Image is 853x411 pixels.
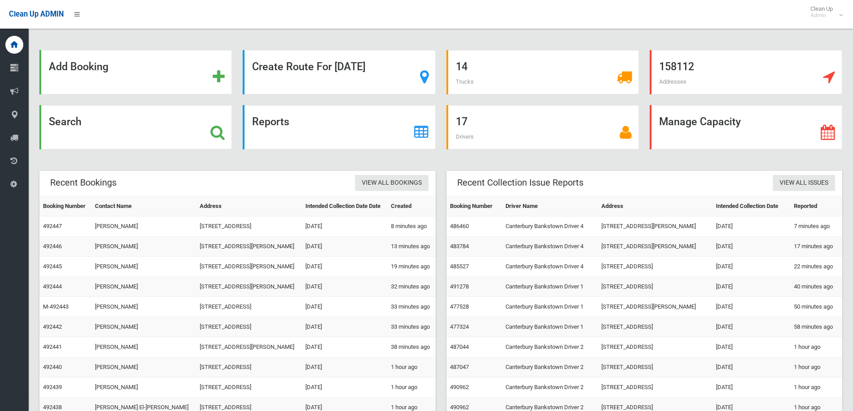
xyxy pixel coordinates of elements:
[502,196,598,216] th: Driver Name
[91,377,196,398] td: [PERSON_NAME]
[712,317,790,337] td: [DATE]
[39,196,91,216] th: Booking Number
[91,297,196,317] td: [PERSON_NAME]
[502,377,598,398] td: Canterbury Bankstown Driver 2
[790,377,842,398] td: 1 hour ago
[712,216,790,237] td: [DATE]
[450,263,469,270] a: 485527
[302,237,387,257] td: [DATE]
[712,337,790,357] td: [DATE]
[712,357,790,377] td: [DATE]
[598,237,712,257] td: [STREET_ADDRESS][PERSON_NAME]
[243,105,435,149] a: Reports
[302,337,387,357] td: [DATE]
[196,317,302,337] td: [STREET_ADDRESS]
[790,297,842,317] td: 50 minutes ago
[49,115,81,128] strong: Search
[790,277,842,297] td: 40 minutes ago
[502,257,598,277] td: Canterbury Bankstown Driver 4
[712,196,790,216] th: Intended Collection Date
[712,377,790,398] td: [DATE]
[450,364,469,370] a: 487047
[91,277,196,297] td: [PERSON_NAME]
[91,216,196,237] td: [PERSON_NAME]
[659,115,741,128] strong: Manage Capacity
[790,216,842,237] td: 7 minutes ago
[387,216,435,237] td: 8 minutes ago
[43,283,62,290] a: 492444
[387,337,435,357] td: 38 minutes ago
[659,78,686,85] span: Addresses
[712,277,790,297] td: [DATE]
[39,50,232,94] a: Add Booking
[790,196,842,216] th: Reported
[598,196,712,216] th: Address
[659,60,694,73] strong: 158112
[252,115,289,128] strong: Reports
[302,257,387,277] td: [DATE]
[446,105,639,149] a: 17 Drivers
[502,277,598,297] td: Canterbury Bankstown Driver 1
[302,277,387,297] td: [DATE]
[43,323,62,330] a: 492442
[456,133,474,140] span: Drivers
[196,357,302,377] td: [STREET_ADDRESS]
[302,317,387,337] td: [DATE]
[502,297,598,317] td: Canterbury Bankstown Driver 1
[456,115,467,128] strong: 17
[598,377,712,398] td: [STREET_ADDRESS]
[790,317,842,337] td: 58 minutes ago
[91,357,196,377] td: [PERSON_NAME]
[456,78,474,85] span: Trucks
[810,12,833,19] small: Admin
[450,343,469,350] a: 487044
[91,337,196,357] td: [PERSON_NAME]
[387,237,435,257] td: 13 minutes ago
[712,257,790,277] td: [DATE]
[39,105,232,149] a: Search
[387,377,435,398] td: 1 hour ago
[43,384,62,390] a: 492439
[446,50,639,94] a: 14 Trucks
[450,303,469,310] a: 477528
[598,337,712,357] td: [STREET_ADDRESS]
[598,357,712,377] td: [STREET_ADDRESS]
[387,317,435,337] td: 33 minutes ago
[598,317,712,337] td: [STREET_ADDRESS]
[387,277,435,297] td: 32 minutes ago
[650,105,842,149] a: Manage Capacity
[43,243,62,250] a: 492446
[502,216,598,237] td: Canterbury Bankstown Driver 4
[43,343,62,350] a: 492441
[712,237,790,257] td: [DATE]
[790,237,842,257] td: 17 minutes ago
[196,237,302,257] td: [STREET_ADDRESS][PERSON_NAME]
[598,297,712,317] td: [STREET_ADDRESS][PERSON_NAME]
[387,357,435,377] td: 1 hour ago
[43,263,62,270] a: 492445
[387,196,435,216] th: Created
[502,337,598,357] td: Canterbury Bankstown Driver 2
[91,196,196,216] th: Contact Name
[790,357,842,377] td: 1 hour ago
[196,257,302,277] td: [STREET_ADDRESS][PERSON_NAME]
[456,60,467,73] strong: 14
[252,60,365,73] strong: Create Route For [DATE]
[302,377,387,398] td: [DATE]
[196,216,302,237] td: [STREET_ADDRESS]
[387,297,435,317] td: 33 minutes ago
[450,283,469,290] a: 491278
[450,243,469,250] a: 483784
[598,277,712,297] td: [STREET_ADDRESS]
[650,50,842,94] a: 158112 Addresses
[91,257,196,277] td: [PERSON_NAME]
[355,175,429,191] a: View All Bookings
[446,174,594,191] header: Recent Collection Issue Reports
[43,404,62,411] a: 492438
[502,237,598,257] td: Canterbury Bankstown Driver 4
[43,364,62,370] a: 492440
[387,257,435,277] td: 19 minutes ago
[598,216,712,237] td: [STREET_ADDRESS][PERSON_NAME]
[302,216,387,237] td: [DATE]
[49,60,108,73] strong: Add Booking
